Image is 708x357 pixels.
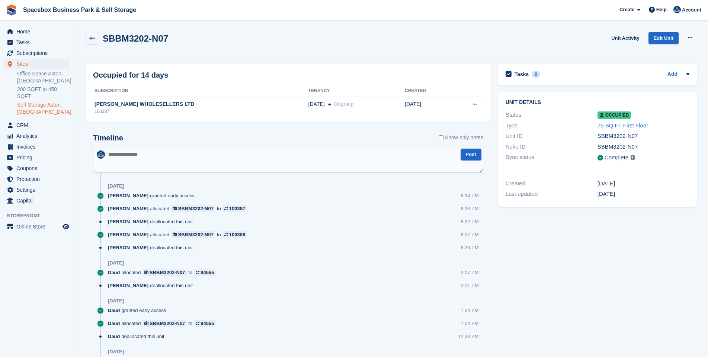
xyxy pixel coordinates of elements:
[458,333,479,340] div: 12:33 PM
[150,320,185,327] div: SBBM3202-N07
[201,320,214,327] div: 94555
[461,307,478,314] div: 1:04 PM
[142,320,187,327] a: SBBM3202-N07
[108,269,120,276] span: Daud
[16,185,61,195] span: Settings
[598,111,631,119] span: Occupied
[142,269,187,276] a: SBBM3202-N07
[506,190,598,198] div: Last updated
[17,101,70,116] a: Self-Storage Aston, [GEOGRAPHIC_DATA]
[108,218,148,225] span: [PERSON_NAME]
[229,231,245,238] div: 100386
[108,307,120,314] span: Daud
[108,244,148,251] span: [PERSON_NAME]
[16,26,61,37] span: Home
[16,163,61,173] span: Coupons
[506,111,598,119] div: Status
[108,192,198,199] div: granted early access
[439,134,483,142] label: Show only notes
[405,85,450,97] th: Created
[108,205,251,212] div: allocated to
[93,134,123,142] h2: Timeline
[108,231,251,238] div: allocated to
[598,143,689,151] div: SBBM3202-N07
[461,192,478,199] div: 6:34 PM
[4,163,70,173] a: menu
[6,4,17,16] img: stora-icon-8386f47178a22dfd0bd8f6a31ec36ba5ce8667c1dd55bd0f319d3a0aa187defe.svg
[506,121,598,130] div: Type
[598,132,689,140] div: SBBM3202-N07
[631,155,635,160] img: icon-info-grey-7440780725fd019a000dd9b08b2336e03edf1995a4989e88bcd33f0948082b44.svg
[194,320,216,327] a: 94555
[108,333,168,340] div: deallocated this unit
[4,221,70,232] a: menu
[108,333,120,340] span: Daud
[108,320,220,327] div: allocated to
[108,298,124,304] div: [DATE]
[171,205,215,212] a: SBBM3202-N07
[461,231,478,238] div: 6:27 PM
[103,33,168,43] h2: SBBM3202-N07
[4,37,70,48] a: menu
[673,6,681,13] img: Daud
[648,32,679,44] a: Edit Unit
[308,85,405,97] th: Tenancy
[108,183,124,189] div: [DATE]
[461,218,478,225] div: 6:32 PM
[7,212,74,220] span: Storefront
[93,69,168,81] h2: Occupied for 14 days
[16,142,61,152] span: Invoices
[605,153,628,162] div: Complete
[108,244,196,251] div: deallocated this unit
[4,142,70,152] a: menu
[178,231,214,238] div: SBBM3202-N07
[171,231,215,238] a: SBBM3202-N07
[619,6,634,13] span: Create
[598,122,648,129] a: 75 SQ FT First Floor
[506,153,598,162] div: Sync status
[16,48,61,58] span: Subscriptions
[461,205,478,212] div: 6:33 PM
[16,195,61,206] span: Capital
[93,108,308,115] div: 100387
[4,26,70,37] a: menu
[682,6,701,14] span: Account
[108,349,124,355] div: [DATE]
[108,320,120,327] span: Daud
[17,86,70,100] a: 200 SQFT to 450 SQFT
[656,6,667,13] span: Help
[108,307,170,314] div: granted early access
[93,100,308,108] div: [PERSON_NAME] WHOLESELLERS LTD
[16,59,61,69] span: Sites
[461,269,478,276] div: 2:07 PM
[4,185,70,195] a: menu
[61,222,70,231] a: Preview store
[93,85,308,97] th: Subscription
[461,320,478,327] div: 1:04 PM
[506,100,689,106] h2: Unit details
[229,205,245,212] div: 100387
[108,269,220,276] div: allocated to
[17,70,70,84] a: Office Space Aston, [GEOGRAPHIC_DATA]
[515,71,529,78] h2: Tasks
[16,131,61,141] span: Analytics
[16,120,61,130] span: CRM
[108,282,196,289] div: deallocated this unit
[150,269,185,276] div: SBBM3202-N07
[405,97,450,119] td: [DATE]
[20,4,139,16] a: Spacebox Business Park & Self Storage
[598,179,689,188] div: [DATE]
[194,269,216,276] a: 94555
[506,132,598,140] div: Unit ID
[4,59,70,69] a: menu
[532,71,540,78] div: 0
[4,195,70,206] a: menu
[201,269,214,276] div: 94555
[222,231,247,238] a: 100386
[598,190,689,198] div: [DATE]
[439,134,443,142] input: Show only notes
[608,32,642,44] a: Unit Activity
[108,231,148,238] span: [PERSON_NAME]
[461,149,481,161] button: Post
[97,150,105,159] img: Daud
